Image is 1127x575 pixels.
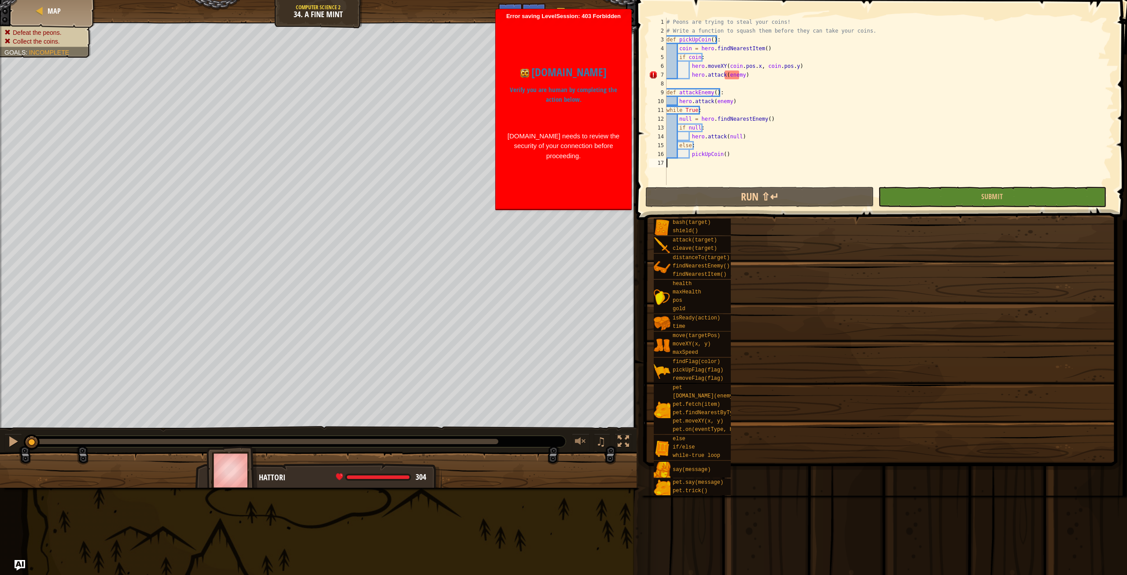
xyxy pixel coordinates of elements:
[594,434,610,452] button: ♫
[206,446,258,495] img: thang_avatar_frame.png
[4,434,22,452] button: Ctrl + P: Pause
[507,131,620,161] div: [DOMAIN_NAME] needs to review the security of your connection before proceeding.
[500,13,627,205] span: Error saving LevelSession: 403 Forbidden
[336,473,426,481] div: health: 304 / 304
[673,418,723,424] span: pet.moveXY(x, y)
[673,333,720,339] span: move(targetPos)
[649,132,667,141] div: 14
[673,444,695,450] span: if/else
[673,341,711,347] span: moveXY(x, y)
[649,79,667,88] div: 8
[878,187,1106,207] button: Submit
[13,29,62,36] span: Defeat the peons.
[507,85,620,105] p: Verify you are human by completing the action below.
[649,18,667,26] div: 1
[15,560,25,571] button: Ask AI
[673,479,723,486] span: pet.say(message)
[673,263,730,269] span: findNearestEnemy()
[503,7,518,15] span: Ask AI
[654,219,670,236] img: portrait.png
[4,49,26,56] span: Goals
[673,467,711,473] span: say(message)
[673,488,707,494] span: pet.trick()
[615,434,632,452] button: Toggle fullscreen
[654,440,670,457] img: portrait.png
[48,6,61,16] span: Map
[572,434,589,452] button: Adjust volume
[29,49,69,56] span: Incomplete
[673,393,736,399] span: [DOMAIN_NAME](enemy)
[649,35,667,44] div: 3
[567,7,616,18] span: Game Menu
[649,115,667,123] div: 12
[550,4,621,24] button: Game Menu
[649,123,667,132] div: 13
[527,7,541,15] span: Hints
[649,26,667,35] div: 2
[520,69,529,78] img: Icon for codecombat.com
[649,141,667,150] div: 15
[673,289,701,295] span: maxHealth
[673,297,682,304] span: pos
[654,479,670,496] img: portrait.png
[596,435,606,448] span: ♫
[673,367,723,373] span: pickUpFlag(flag)
[673,219,711,226] span: bash(target)
[13,38,60,45] span: Collect the coins.
[654,401,670,418] img: portrait.png
[649,106,667,115] div: 11
[649,53,667,62] div: 5
[673,228,698,234] span: shield()
[673,385,682,391] span: pet
[673,401,720,408] span: pet.fetch(item)
[649,97,667,106] div: 10
[673,410,758,416] span: pet.findNearestByType(type)
[673,271,726,278] span: findNearestItem()
[4,37,85,46] li: Collect the coins.
[673,315,720,321] span: isReady(action)
[654,237,670,254] img: portrait.png
[259,472,433,483] div: Hattori
[654,315,670,332] img: portrait.png
[673,349,698,356] span: maxSpeed
[649,150,667,159] div: 16
[673,375,723,382] span: removeFlag(flag)
[673,237,717,243] span: attack(target)
[4,28,85,37] li: Defeat the peons.
[673,306,685,312] span: gold
[654,289,670,306] img: portrait.png
[981,192,1003,201] span: Submit
[498,4,522,20] button: Ask AI
[673,323,685,330] span: time
[673,453,720,459] span: while-true loop
[654,337,670,354] img: portrait.png
[673,436,685,442] span: else
[26,49,29,56] span: :
[654,259,670,276] img: portrait.png
[416,471,426,482] span: 304
[645,187,873,207] button: Run ⇧↵
[649,88,667,97] div: 9
[649,70,667,79] div: 7
[649,44,667,53] div: 4
[673,255,730,261] span: distanceTo(target)
[507,64,620,81] h1: [DOMAIN_NAME]
[649,159,667,167] div: 17
[649,62,667,70] div: 6
[673,245,717,252] span: cleave(target)
[673,427,755,433] span: pet.on(eventType, handler)
[673,281,692,287] span: health
[654,363,670,380] img: portrait.png
[654,462,670,479] img: portrait.png
[673,359,720,365] span: findFlag(color)
[45,6,61,16] a: Map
